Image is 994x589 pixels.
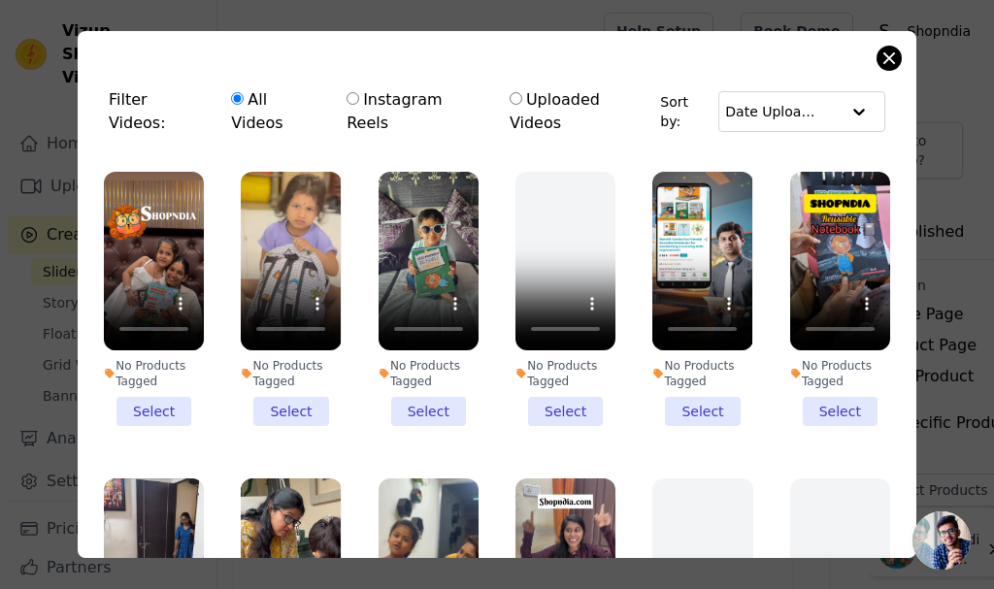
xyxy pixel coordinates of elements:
[660,91,885,132] div: Sort by:
[515,358,615,389] div: No Products Tagged
[509,87,650,136] label: Uploaded Videos
[379,358,479,389] div: No Products Tagged
[104,358,204,389] div: No Products Tagged
[652,358,752,389] div: No Products Tagged
[912,511,971,570] a: Open chat
[241,358,341,389] div: No Products Tagged
[230,87,320,136] label: All Videos
[346,87,483,136] label: Instagram Reels
[109,78,660,146] div: Filter Videos:
[878,47,901,70] button: Close modal
[790,358,890,389] div: No Products Tagged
